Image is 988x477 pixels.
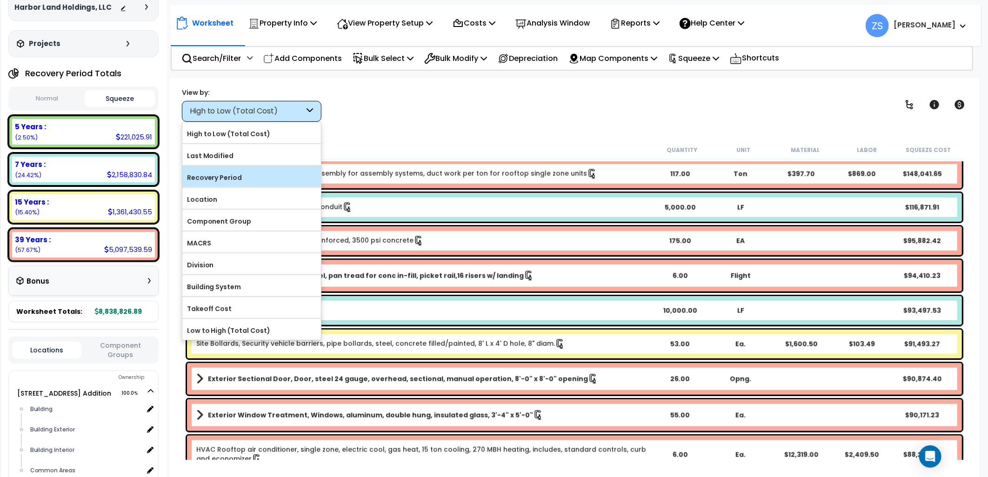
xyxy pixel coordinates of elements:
[182,280,321,294] label: Building System
[650,169,710,179] div: 117.00
[710,450,771,459] div: Ea.
[15,208,40,216] small: (15.40%)
[182,192,321,206] label: Location
[771,450,831,459] div: $12,319.00
[710,271,771,280] div: Flight
[121,388,146,399] span: 100.0%
[12,91,82,107] button: Normal
[196,372,650,385] a: Assembly Title
[610,17,660,29] p: Reports
[85,90,155,107] button: Squeeze
[831,169,892,179] div: $869.00
[353,52,414,65] p: Bulk Select
[263,52,342,65] p: Add Components
[15,171,41,179] small: (24.42%)
[12,342,81,358] button: Locations
[710,169,771,179] div: Ton
[196,339,565,349] a: Individual Item
[710,339,771,349] div: Ea.
[182,214,321,228] label: Component Group
[892,271,952,280] div: $94,410.23
[15,159,46,169] b: 7 Years :
[14,3,112,12] h3: Harbor Land Holdings, LLC
[196,445,650,464] a: Individual Item
[28,444,143,456] div: Building Interior
[107,170,152,179] div: 2,158,830.84
[730,52,779,65] p: Shortcuts
[650,411,710,420] div: 55.00
[196,236,424,246] a: Custom Item
[182,88,321,97] div: View by:
[650,339,710,349] div: 53.00
[182,171,321,185] label: Recovery Period
[86,340,155,360] button: Component Groups
[95,307,142,316] b: 8,838,826.89
[650,271,710,280] div: 6.00
[892,450,952,459] div: $88,274.25
[791,146,820,154] small: Material
[892,203,952,212] div: $116,871.91
[190,106,305,117] div: High to Low (Total Cost)
[208,411,533,420] b: Exterior Window Treatment, Windows, aluminum, double hung, insulated glass, 3'-4" x 5'-0"
[771,169,831,179] div: $397.70
[667,146,697,154] small: Quantity
[196,409,650,422] a: Assembly Title
[725,47,784,70] div: Shortcuts
[493,47,563,69] div: Depreciation
[182,324,321,338] label: Low to High (Total Cost)
[29,39,60,48] h3: Projects
[192,17,234,29] p: Worksheet
[919,445,941,468] div: Open Intercom Messenger
[668,52,719,65] p: Squeeze
[857,146,877,154] small: Labor
[196,202,353,212] a: Custom Item
[15,235,51,245] b: 39 Years :
[710,411,771,420] div: Ea.
[16,307,82,316] span: Worksheet Totals:
[116,132,152,142] div: 221,025.91
[424,52,487,65] p: Bulk Modify
[15,133,38,141] small: (2.50%)
[831,450,892,459] div: $2,409.50
[710,374,771,384] div: Opng.
[196,269,650,282] a: Assembly Title
[15,246,40,254] small: (57.67%)
[650,450,710,459] div: 6.00
[498,52,558,65] p: Depreciation
[680,17,744,29] p: Help Center
[710,306,771,315] div: LF
[248,17,317,29] p: Property Info
[104,245,152,254] div: 5,097,539.59
[892,236,952,245] div: $95,882.42
[650,306,710,315] div: 10,000.00
[831,339,892,349] div: $103.49
[182,236,321,250] label: MACRS
[892,411,952,420] div: $90,171.23
[650,203,710,212] div: 5,000.00
[182,127,321,141] label: High to Low (Total Cost)
[906,146,951,154] small: Squeeze Cost
[568,52,657,65] p: Map Components
[892,374,952,384] div: $90,874.40
[208,271,524,280] b: Bldg Steel Staircase, Stairs, steel, pan tread for conc in-fill, picket rail,16 risers w/ landing
[894,20,955,30] b: [PERSON_NAME]
[28,424,143,435] div: Building Exterior
[182,258,321,272] label: Division
[28,465,143,476] div: Common Areas
[892,169,952,179] div: $148,041.65
[28,404,143,415] div: Building
[108,207,152,217] div: 1,361,430.55
[771,339,831,349] div: $1,600.50
[196,169,597,179] a: Individual Item
[710,203,771,212] div: LF
[15,197,49,207] b: 15 Years :
[258,47,347,69] div: Add Components
[892,339,952,349] div: $91,493.27
[182,302,321,316] label: Takeoff Cost
[27,372,158,383] div: Ownership
[182,149,321,163] label: Last Modified
[650,374,710,384] div: 26.00
[737,146,751,154] small: Unit
[25,69,121,78] h4: Recovery Period Totals
[181,52,241,65] p: Search/Filter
